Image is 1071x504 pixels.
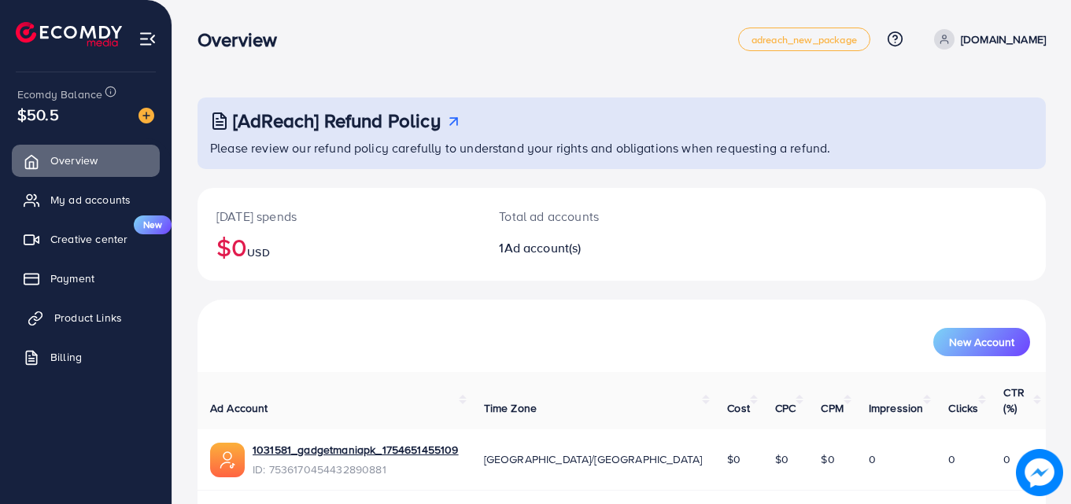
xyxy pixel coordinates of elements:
span: Cost [727,400,750,416]
h2: 1 [499,241,674,256]
span: $0 [727,451,740,467]
span: $0 [775,451,788,467]
span: 0 [948,451,955,467]
a: My ad accounts [12,184,160,215]
span: New [134,215,172,234]
span: Ad Account [210,400,268,416]
span: Billing [50,349,82,365]
span: CPM [821,400,843,416]
button: New Account [933,328,1030,356]
img: logo [16,22,122,46]
a: Billing [12,341,160,373]
a: [DOMAIN_NAME] [928,29,1046,50]
p: [DOMAIN_NAME] [961,30,1046,49]
img: menu [138,30,157,48]
span: ID: 7536170454432890881 [253,462,459,477]
span: $0 [821,451,834,467]
span: Payment [50,270,94,286]
span: Ad account(s) [504,239,582,256]
h3: [AdReach] Refund Policy [233,109,441,132]
span: CTR (%) [1003,384,1024,416]
span: Time Zone [484,400,537,416]
span: 0 [1003,451,1010,467]
a: Creative centerNew [12,223,160,255]
span: $50.5 [17,103,59,126]
h2: $0 [216,232,461,262]
a: Overview [12,145,160,176]
span: [GEOGRAPHIC_DATA]/[GEOGRAPHIC_DATA] [484,451,703,467]
img: ic-ads-acc.e4c84228.svg [210,443,245,477]
span: Clicks [948,400,978,416]
span: adreach_new_package [752,35,857,45]
span: Impression [869,400,924,416]
a: adreach_new_package [738,28,870,51]
span: New Account [949,337,1014,348]
p: [DATE] spends [216,207,461,226]
p: Total ad accounts [499,207,674,226]
p: Please review our refund policy carefully to understand your rights and obligations when requesti... [210,138,1036,157]
img: image [1016,449,1063,496]
span: Overview [50,153,98,168]
a: 1031581_gadgetmaniapk_1754651455109 [253,442,459,458]
h3: Overview [198,28,290,51]
a: Payment [12,263,160,294]
span: Creative center [50,231,127,247]
span: CPC [775,400,796,416]
span: Product Links [54,310,122,326]
span: 0 [869,451,876,467]
span: Ecomdy Balance [17,86,102,102]
span: USD [247,245,269,260]
img: image [138,108,154,123]
a: Product Links [12,302,160,333]
span: My ad accounts [50,192,131,208]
